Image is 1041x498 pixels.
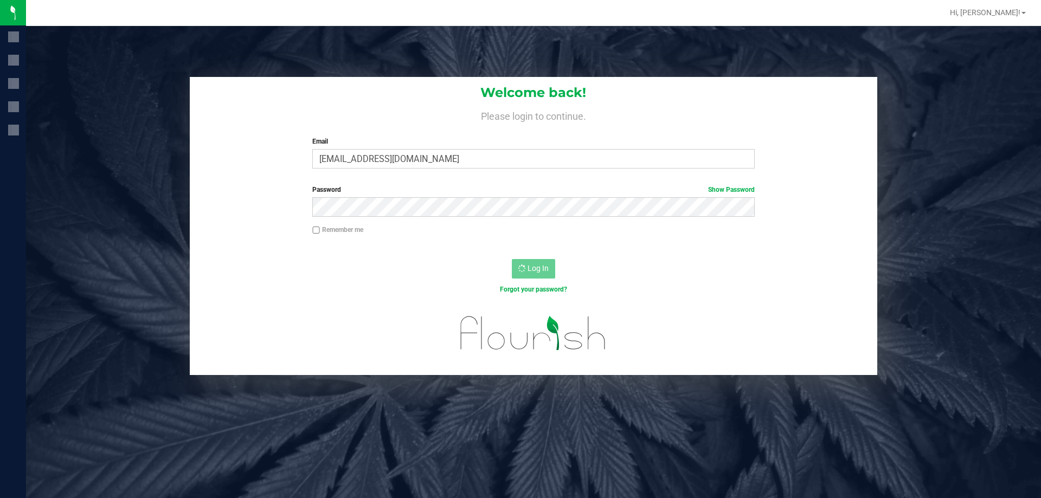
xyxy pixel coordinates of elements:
[190,108,877,121] h4: Please login to continue.
[312,227,320,234] input: Remember me
[708,186,755,193] a: Show Password
[447,306,619,361] img: flourish_logo.svg
[500,286,567,293] a: Forgot your password?
[190,86,877,100] h1: Welcome back!
[512,259,555,279] button: Log In
[528,264,549,273] span: Log In
[312,137,754,146] label: Email
[950,8,1020,17] span: Hi, [PERSON_NAME]!
[312,225,363,235] label: Remember me
[312,186,341,193] span: Password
